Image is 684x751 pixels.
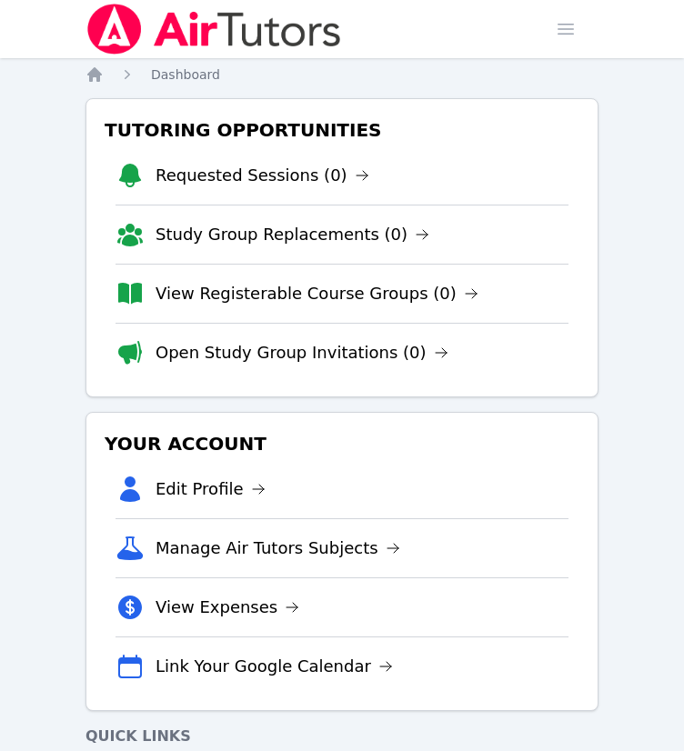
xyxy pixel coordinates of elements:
a: Edit Profile [156,476,266,502]
a: Link Your Google Calendar [156,654,393,679]
img: Air Tutors [85,4,343,55]
h4: Quick Links [85,726,598,747]
a: Study Group Replacements (0) [156,222,429,247]
h3: Your Account [101,427,583,460]
nav: Breadcrumb [85,65,598,84]
a: View Expenses [156,595,299,620]
a: Manage Air Tutors Subjects [156,536,400,561]
a: Requested Sessions (0) [156,163,369,188]
a: Dashboard [151,65,220,84]
h3: Tutoring Opportunities [101,114,583,146]
a: Open Study Group Invitations (0) [156,340,448,365]
a: View Registerable Course Groups (0) [156,281,478,306]
span: Dashboard [151,67,220,82]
